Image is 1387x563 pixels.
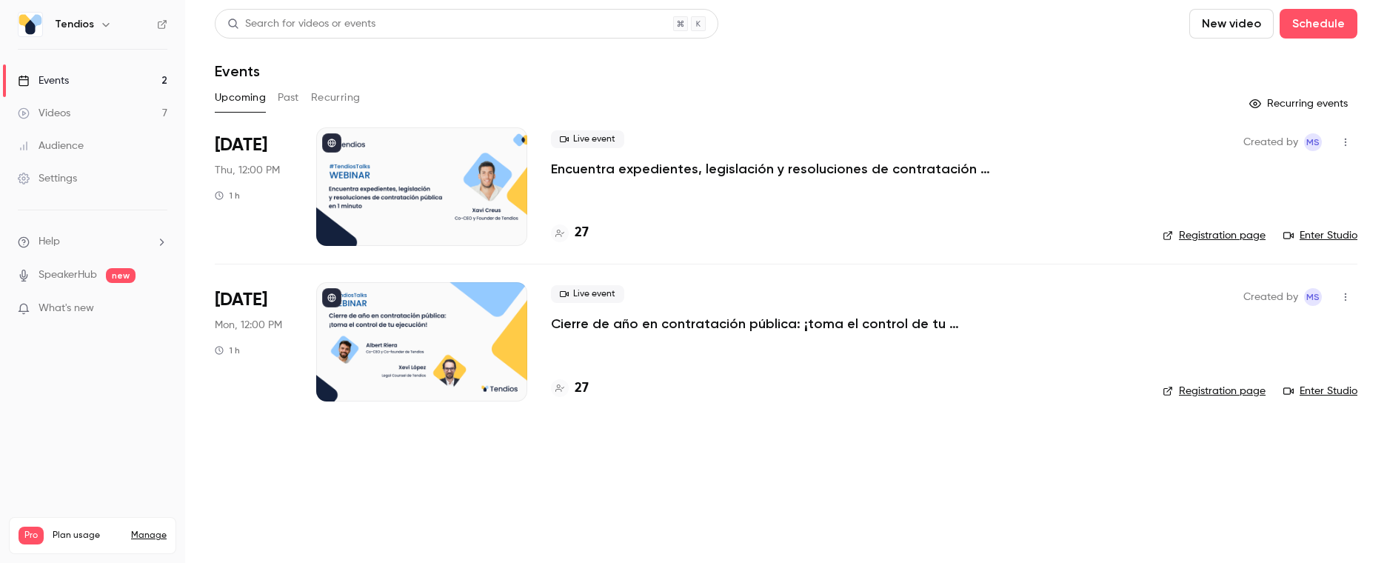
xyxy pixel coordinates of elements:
div: Sep 25 Thu, 12:00 PM (Europe/Madrid) [215,127,293,246]
div: 1 h [215,190,240,201]
a: Enter Studio [1283,228,1357,243]
span: Created by [1243,288,1298,306]
h4: 27 [575,379,589,399]
div: 1 h [215,344,240,356]
span: Plan usage [53,530,122,542]
span: MS [1306,133,1320,151]
a: SpeakerHub [39,267,97,283]
a: Encuentra expedientes, legislación y resoluciones de contratación pública en 1 minuto [551,160,995,178]
a: 27 [551,223,589,243]
h6: Tendios [55,17,94,32]
div: Oct 20 Mon, 12:00 PM (Europe/Madrid) [215,282,293,401]
span: Live event [551,130,624,148]
li: help-dropdown-opener [18,234,167,250]
div: Events [18,73,69,88]
span: [DATE] [215,288,267,312]
span: What's new [39,301,94,316]
div: Settings [18,171,77,186]
a: 27 [551,379,589,399]
span: Live event [551,285,624,303]
img: Tendios [19,13,42,36]
button: Past [278,86,299,110]
a: Registration page [1163,384,1266,399]
span: MS [1306,288,1320,306]
iframe: Noticeable Trigger [150,302,167,316]
button: New video [1189,9,1274,39]
button: Schedule [1280,9,1357,39]
button: Recurring events [1243,92,1357,116]
button: Upcoming [215,86,266,110]
span: Maria Serra [1304,133,1322,151]
div: Search for videos or events [227,16,375,32]
span: Created by [1243,133,1298,151]
span: Maria Serra [1304,288,1322,306]
a: Cierre de año en contratación pública: ¡toma el control de tu ejecución! [551,315,995,333]
span: Pro [19,527,44,544]
span: new [106,268,136,283]
a: Registration page [1163,228,1266,243]
h1: Events [215,62,260,80]
span: [DATE] [215,133,267,157]
span: Thu, 12:00 PM [215,163,280,178]
a: Manage [131,530,167,542]
div: Audience [18,139,84,153]
button: Recurring [311,86,361,110]
span: Mon, 12:00 PM [215,318,282,333]
a: Enter Studio [1283,384,1357,399]
div: Videos [18,106,70,121]
h4: 27 [575,223,589,243]
span: Help [39,234,60,250]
